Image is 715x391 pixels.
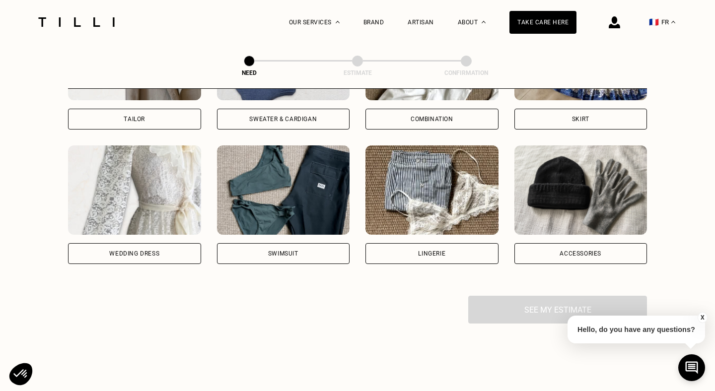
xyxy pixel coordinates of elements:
font: Lingerie [418,250,445,257]
font: FR [661,18,669,26]
img: Tilli Dressmaking Service Logo [35,17,118,27]
font: Skirt [572,116,589,123]
font: Take care here [517,19,569,26]
font: Need [242,69,257,76]
font: Sweater & cardigan [249,116,317,123]
font: Wedding dress [109,250,159,257]
font: Swimsuit [268,250,298,257]
img: Drop-down menu [336,21,340,23]
font: Estimate [344,69,372,76]
font: X [701,314,705,321]
img: Tilli retouches your lingerie [365,145,499,235]
img: connection icon [609,16,620,28]
a: Take care here [509,11,576,34]
img: Tilli alters your swimsuit [217,145,350,235]
font: Combination [411,116,453,123]
a: Artisan [408,19,434,26]
font: Confirmation [444,69,488,76]
font: Hello, do you have any questions? [577,326,695,333]
font: About [458,19,478,26]
img: Tilli retouches your Accessories [514,145,647,235]
img: drop-down menu [671,21,675,23]
button: X [698,312,708,323]
font: Accessories [560,250,601,257]
font: Tailor [124,116,145,123]
img: About drop-down menu [482,21,486,23]
font: 🇫🇷 [649,17,659,27]
a: Brand [363,19,384,26]
img: Tilli alters your wedding dress [68,145,201,235]
font: Our services [289,19,332,26]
